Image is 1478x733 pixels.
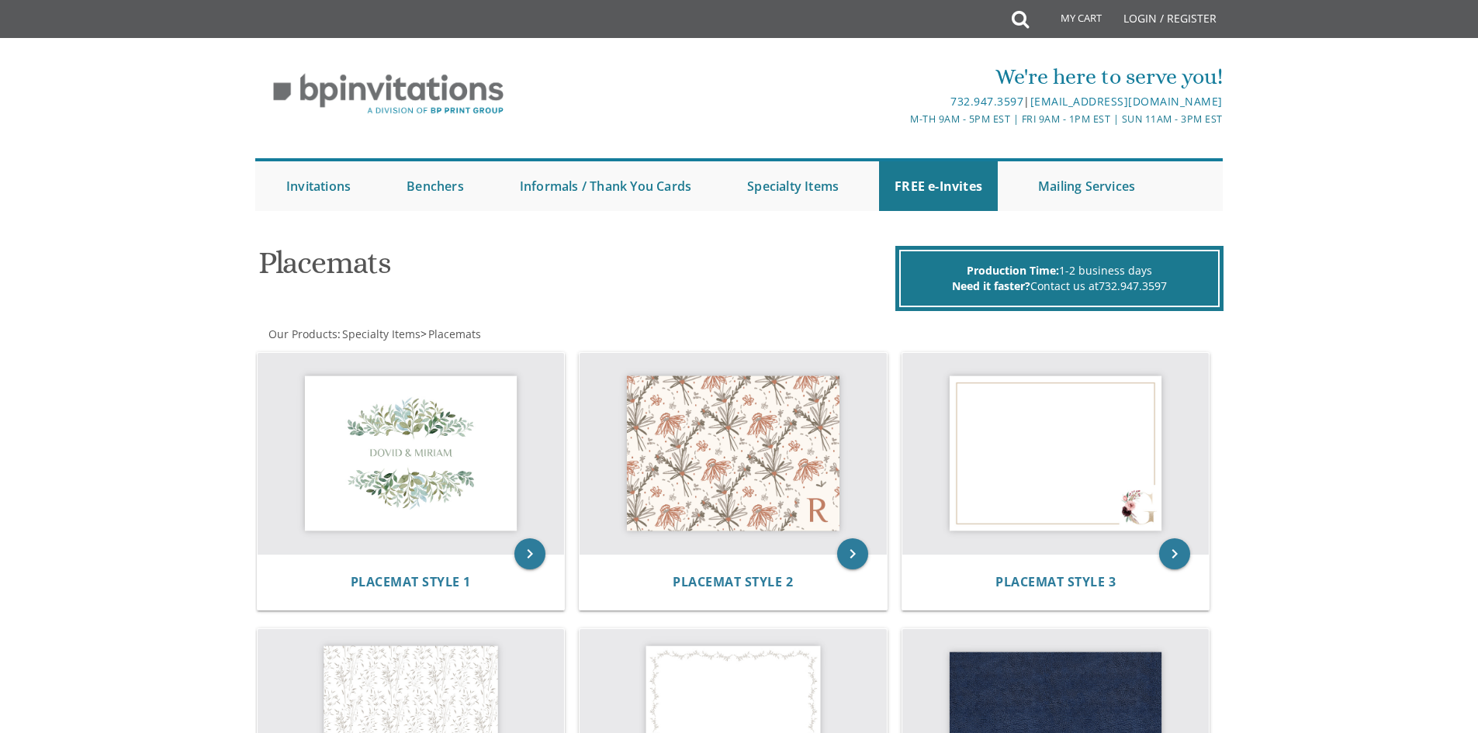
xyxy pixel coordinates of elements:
[255,62,521,126] img: BP Invitation Loft
[950,94,1023,109] a: 732.947.3597
[258,246,891,292] h1: Placemats
[579,61,1223,92] div: We're here to serve you!
[673,573,793,590] span: Placemat Style 2
[1023,161,1151,211] a: Mailing Services
[673,575,793,590] a: Placemat Style 2
[579,111,1223,127] div: M-Th 9am - 5pm EST | Fri 9am - 1pm EST | Sun 11am - 3pm EST
[428,327,481,341] span: Placemats
[995,575,1116,590] a: Placemat Style 3
[351,575,471,590] a: Placemat Style 1
[1099,278,1167,293] a: 732.947.3597
[899,250,1220,307] div: 1-2 business days Contact us at
[732,161,854,211] a: Specialty Items
[879,161,998,211] a: FREE e-Invites
[1027,2,1113,40] a: My Cart
[341,327,421,341] a: Specialty Items
[967,263,1059,278] span: Production Time:
[579,92,1223,111] div: |
[255,327,739,342] div: :
[514,538,545,569] a: keyboard_arrow_right
[902,353,1210,555] img: Placemat Style 3
[267,327,337,341] a: Our Products
[258,353,565,555] img: Placemat Style 1
[1159,538,1190,569] a: keyboard_arrow_right
[351,573,471,590] span: Placemat Style 1
[342,327,421,341] span: Specialty Items
[1382,636,1478,710] iframe: chat widget
[421,327,481,341] span: >
[271,161,366,211] a: Invitations
[837,538,868,569] a: keyboard_arrow_right
[391,161,479,211] a: Benchers
[504,161,707,211] a: Informals / Thank You Cards
[1030,94,1223,109] a: [EMAIL_ADDRESS][DOMAIN_NAME]
[952,278,1030,293] span: Need it faster?
[580,353,887,555] img: Placemat Style 2
[995,573,1116,590] span: Placemat Style 3
[427,327,481,341] a: Placemats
